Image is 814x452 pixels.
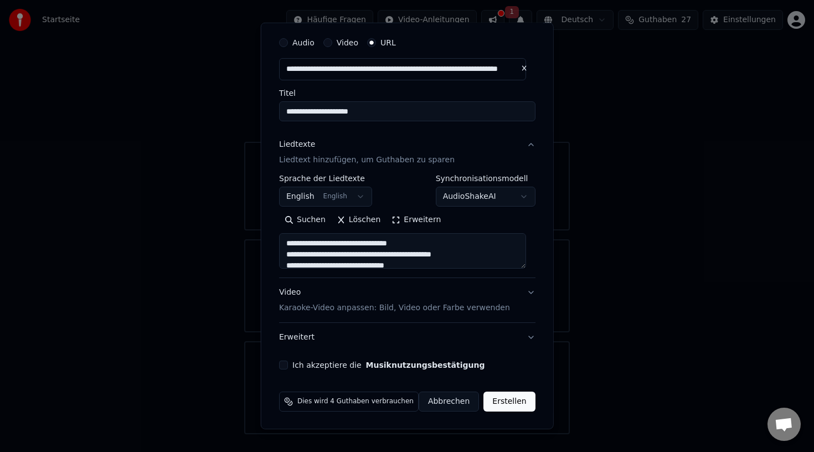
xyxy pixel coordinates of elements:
div: Liedtexte [279,139,315,150]
span: Dies wird 4 Guthaben verbrauchen [297,397,414,406]
label: Titel [279,89,535,97]
button: Suchen [279,211,331,229]
button: Erweitert [279,323,535,352]
label: Video [336,39,358,47]
label: Sprache der Liedtexte [279,174,372,182]
label: Audio [292,39,315,47]
p: Liedtext hinzufügen, um Guthaben zu sparen [279,155,455,166]
button: Erweitern [386,211,446,229]
button: LiedtexteLiedtext hinzufügen, um Guthaben zu sparen [279,130,535,174]
div: Video [279,287,510,314]
button: VideoKaraoke-Video anpassen: Bild, Video oder Farbe verwenden [279,278,535,322]
label: Synchronisationsmodell [435,174,535,182]
button: Erstellen [483,392,535,412]
p: Karaoke-Video anpassen: Bild, Video oder Farbe verwenden [279,302,510,314]
label: URL [380,39,396,47]
label: Ich akzeptiere die [292,361,485,369]
button: Löschen [331,211,386,229]
button: Ich akzeptiere die [365,361,485,369]
button: Abbrechen [419,392,479,412]
div: LiedtexteLiedtext hinzufügen, um Guthaben zu sparen [279,174,535,278]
